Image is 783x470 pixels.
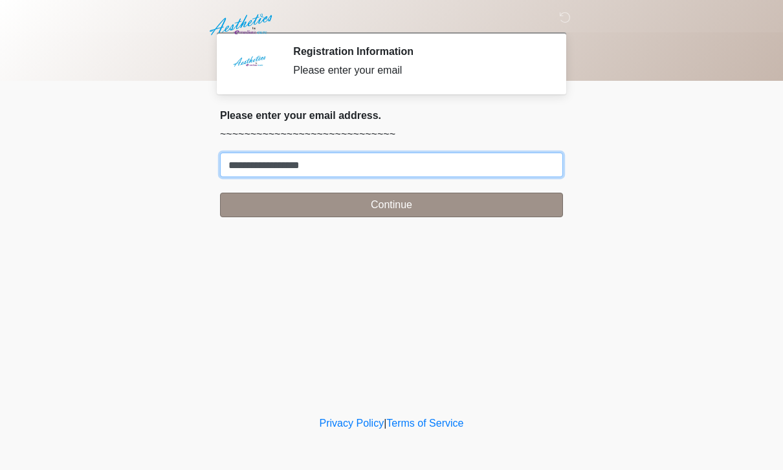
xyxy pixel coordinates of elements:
[293,63,544,78] div: Please enter your email
[293,45,544,58] h2: Registration Information
[320,418,384,429] a: Privacy Policy
[384,418,386,429] a: |
[220,193,563,217] button: Continue
[220,109,563,122] h2: Please enter your email address.
[207,10,278,39] img: Aesthetics by Emediate Cure Logo
[386,418,463,429] a: Terms of Service
[230,45,269,84] img: Agent Avatar
[220,127,563,142] p: ~~~~~~~~~~~~~~~~~~~~~~~~~~~~~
